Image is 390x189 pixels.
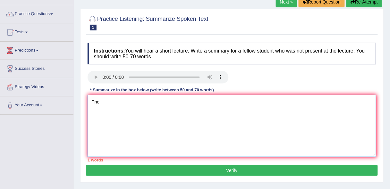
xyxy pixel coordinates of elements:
h4: You will hear a short lecture. Write a summary for a fellow student who was not present at the le... [88,43,376,64]
button: Verify [86,165,378,176]
a: Success Stories [0,60,73,76]
a: Strategy Videos [0,78,73,94]
b: Instructions: [94,48,125,53]
a: Your Account [0,96,73,112]
a: Predictions [0,42,73,58]
div: * Summarize in the box below (write between 50 and 70 words) [88,87,216,93]
a: Practice Questions [0,5,73,21]
div: 1 words [88,157,376,163]
a: Tests [0,23,73,39]
span: 1 [90,25,97,30]
h2: Practice Listening: Summarize Spoken Text [88,14,208,30]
